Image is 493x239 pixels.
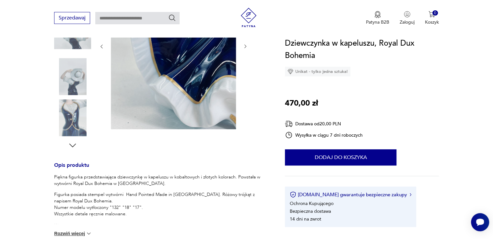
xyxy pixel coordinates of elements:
[54,163,269,174] h3: Opis produktu
[54,16,90,21] a: Sprzedawaj
[285,149,396,165] button: Dodaj do koszyka
[288,69,293,74] img: Ikona diamentu
[425,19,439,25] p: Koszyk
[54,12,90,24] button: Sprzedawaj
[400,19,415,25] p: Zaloguj
[86,230,92,237] img: chevron down
[290,200,334,207] li: Ochrona Kupującego
[54,58,91,95] img: Zdjęcie produktu Dziewczynka w kapeluszu, Royal Dux Bohemia
[168,14,176,22] button: Szukaj
[54,230,92,237] button: Rozwiń więcej
[290,191,296,198] img: Ikona certyfikatu
[471,213,489,231] iframe: Smartsupp widget button
[285,67,350,76] div: Unikat - tylko jedna sztuka!
[285,120,293,128] img: Ikona dostawy
[285,37,439,62] h1: Dziewczynka w kapeluszu, Royal Dux Bohemia
[366,11,389,25] a: Ikona medaluPatyna B2B
[374,11,381,18] img: Ikona medalu
[410,193,412,196] img: Ikona strzałki w prawo
[285,97,318,109] p: 470,00 zł
[290,191,411,198] button: [DOMAIN_NAME] gwarantuje bezpieczne zakupy
[285,120,363,128] div: Dostawa od 20,00 PLN
[366,19,389,25] p: Patyna B2B
[404,11,410,17] img: Ikonka użytkownika
[54,174,269,187] p: Piękna figurka przedstawiająca dziewczynkę w kapeluszu w kobaltowych i złotych kolorach. Powstała...
[54,99,91,136] img: Zdjęcie produktu Dziewczynka w kapeluszu, Royal Dux Bohemia
[290,216,321,222] li: 14 dni na zwrot
[428,11,435,17] img: Ikona koszyka
[432,10,438,16] div: 0
[290,208,331,214] li: Bezpieczna dostawa
[366,11,389,25] button: Patyna B2B
[54,191,269,217] p: Figurka posiada stempel wytwórni Hand Pointed Made in [GEOGRAPHIC_DATA]. Różowy trójkąt z napisem...
[400,11,415,25] button: Zaloguj
[285,131,363,139] div: Wysyłka w ciągu 7 dni roboczych
[239,8,258,27] img: Patyna - sklep z meblami i dekoracjami vintage
[425,11,439,25] button: 0Koszyk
